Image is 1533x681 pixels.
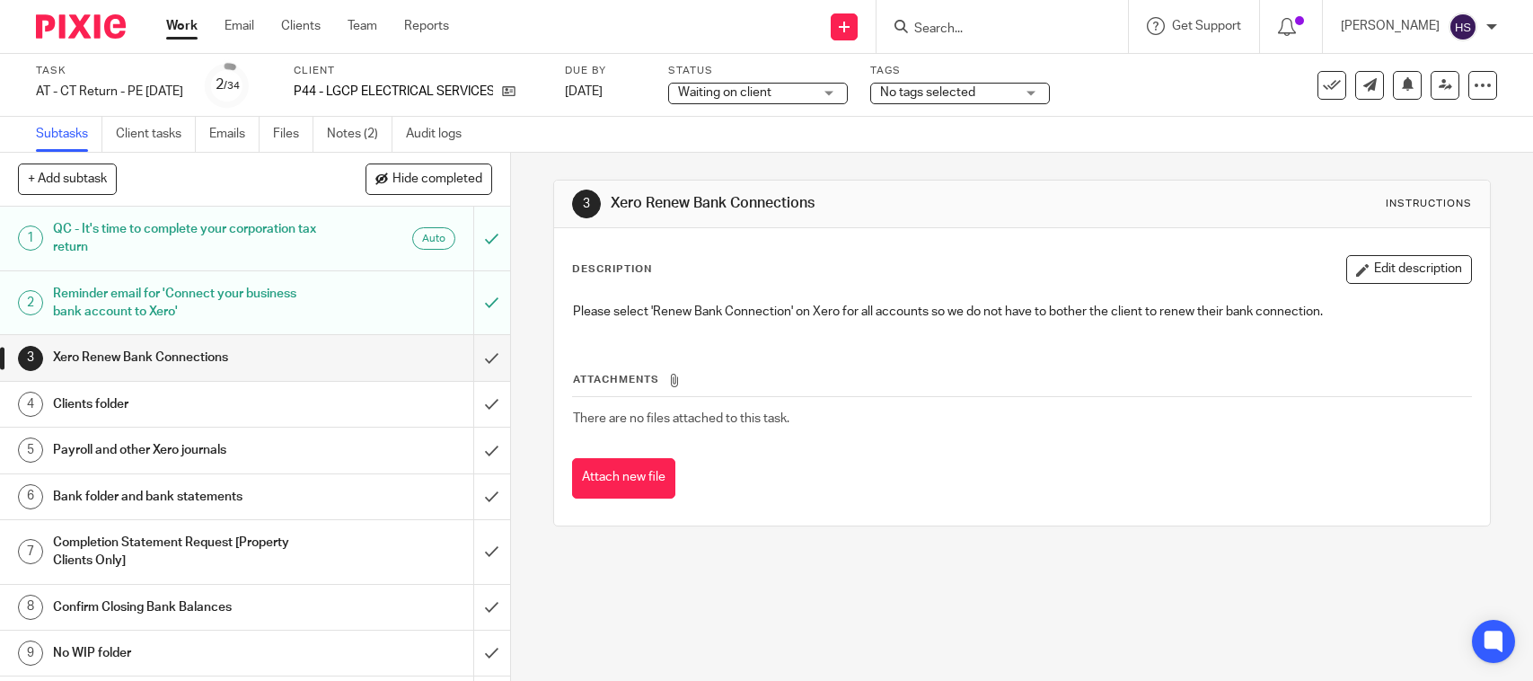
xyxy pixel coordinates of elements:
[53,216,322,261] h1: QC - It's time to complete your corporation tax return
[36,83,183,101] div: AT - CT Return - PE 31-12-2024
[880,86,975,99] span: No tags selected
[572,458,675,499] button: Attach new file
[36,14,126,39] img: Pixie
[18,595,43,620] div: 8
[573,412,789,425] span: There are no files attached to this task.
[327,117,392,152] a: Notes (2)
[36,83,183,101] div: AT - CT Return - PE [DATE]
[18,346,43,371] div: 3
[281,17,321,35] a: Clients
[348,17,377,35] a: Team
[224,81,240,91] small: /34
[18,290,43,315] div: 2
[18,438,43,463] div: 5
[18,226,43,251] div: 1
[573,375,659,385] span: Attachments
[36,117,102,152] a: Subtasks
[573,303,1470,321] p: Please select 'Renew Bank Connection' on Xero for all accounts so we do not have to bother the cl...
[912,22,1074,38] input: Search
[18,539,43,564] div: 7
[1172,20,1241,32] span: Get Support
[392,172,482,187] span: Hide completed
[572,262,652,277] p: Description
[1341,17,1440,35] p: [PERSON_NAME]
[53,344,322,371] h1: Xero Renew Bank Connections
[53,483,322,510] h1: Bank folder and bank statements
[53,391,322,418] h1: Clients folder
[53,594,322,621] h1: Confirm Closing Bank Balances
[116,117,196,152] a: Client tasks
[209,117,260,152] a: Emails
[294,83,493,101] p: P44 - LGCP ELECTRICAL SERVICES LTD
[1346,255,1472,284] button: Edit description
[53,640,322,667] h1: No WIP folder
[412,227,455,250] div: Auto
[53,529,322,575] h1: Completion Statement Request [Property Clients Only]
[366,164,492,194] button: Hide completed
[678,86,771,99] span: Waiting on client
[611,194,1061,213] h1: Xero Renew Bank Connections
[18,164,117,194] button: + Add subtask
[53,437,322,464] h1: Payroll and other Xero journals
[870,64,1050,78] label: Tags
[572,190,601,218] div: 3
[18,641,43,666] div: 9
[36,64,183,78] label: Task
[225,17,254,35] a: Email
[294,64,542,78] label: Client
[406,117,475,152] a: Audit logs
[166,17,198,35] a: Work
[18,484,43,509] div: 6
[273,117,313,152] a: Files
[565,85,603,98] span: [DATE]
[565,64,646,78] label: Due by
[53,280,322,326] h1: Reminder email for 'Connect your business bank account to Xero'
[1449,13,1477,41] img: svg%3E
[404,17,449,35] a: Reports
[668,64,848,78] label: Status
[216,75,240,95] div: 2
[1386,197,1472,211] div: Instructions
[18,392,43,417] div: 4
